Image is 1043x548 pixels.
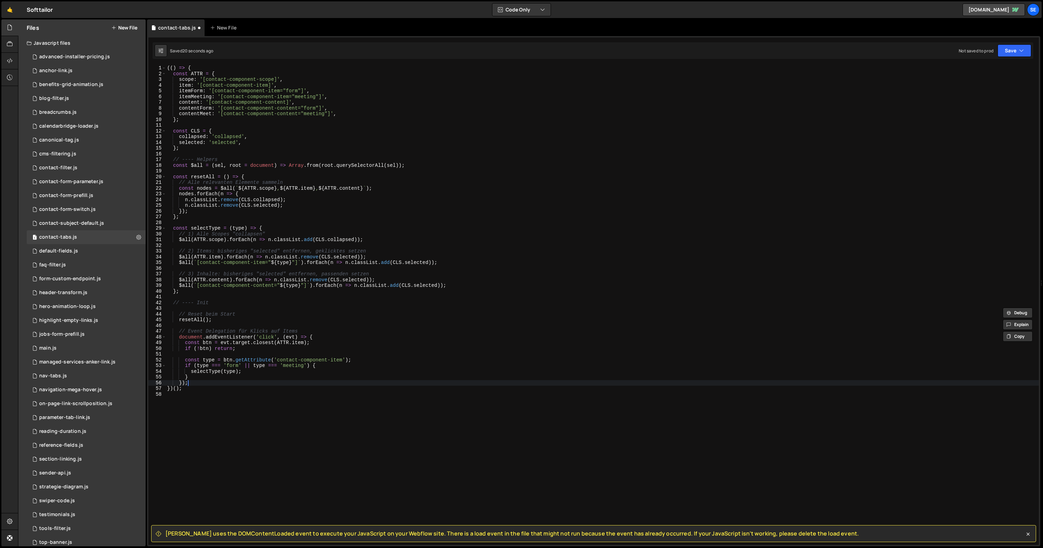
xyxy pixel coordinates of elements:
div: navigation-mega-hover.js [39,387,102,393]
div: 31 [148,237,166,243]
div: 46 [148,323,166,329]
div: Not saved to prod [959,48,993,54]
div: 13 [148,134,166,140]
div: reading-duration.js [39,428,86,435]
div: 8664/23960.js [27,425,146,438]
div: main.js [39,345,57,351]
div: 8664/18325.js [27,397,146,411]
div: advanced-installer-pricing.js [39,54,110,60]
div: 14 [148,140,166,146]
button: Copy [1003,331,1033,342]
div: contact-form-parameter.js [39,179,103,185]
div: 25 [148,203,166,208]
div: 8664/18322.js [27,508,146,522]
div: 8664/21014.js [27,175,146,189]
div: contact-tabs.js [39,234,77,240]
div: 22 [148,186,166,191]
div: New File [210,24,239,31]
div: testimonials.js [39,512,75,518]
div: 24 [148,197,166,203]
div: 8664/21031.js [27,327,146,341]
div: 8664/18120.js [27,341,146,355]
div: default-fields.js [39,248,78,254]
div: 58 [148,392,166,397]
div: top-banner.js [39,539,72,546]
div: 8664/19616.js [27,480,146,494]
button: Debug [1003,308,1033,318]
div: 3 [148,77,166,83]
div: 36 [148,266,166,272]
div: tools-filter.js [39,525,71,532]
div: 8664/18320.js [27,147,146,161]
div: sender-api.js [39,470,71,476]
div: 17 [148,157,166,163]
div: 9 [148,111,166,117]
div: 8664/21369.js [27,92,146,105]
div: 33 [148,248,166,254]
h2: Files [27,24,39,32]
div: 8664/35569.js [27,369,146,383]
div: 32 [148,243,166,249]
div: contact-filter.js [39,165,77,171]
div: 53 [148,363,166,369]
div: 50 [148,346,166,352]
div: header-transform.js [39,290,87,296]
div: highlight-empty-links.js [39,317,98,324]
a: [DOMAIN_NAME] [963,3,1025,16]
span: [PERSON_NAME] uses the DOMContentLoaded event to execute your JavaScript on your Webflow site. Th... [165,530,859,537]
div: 45 [148,317,166,323]
div: 8664/18286.js [27,216,146,230]
div: Se [1027,3,1040,16]
div: swiper-code.js [39,498,75,504]
div: faq-filter.js [39,262,66,268]
div: 7 [148,100,166,105]
div: 4 [148,83,166,88]
div: 8664/21016.js [27,189,146,203]
div: 8664/18304.js [27,244,146,258]
div: 8664/21637.js [27,355,146,369]
div: managed-services-anker-link.js [39,359,115,365]
button: Code Only [492,3,551,16]
div: 8664/18186.js [27,466,146,480]
div: 56 [148,380,166,386]
div: contact-subject-default.js [39,220,104,226]
div: 57 [148,386,166,392]
button: New File [111,25,137,31]
div: 8664/23779.js [27,105,146,119]
div: 19 [148,168,166,174]
div: anchor-link.js [39,68,72,74]
div: 15 [148,145,166,151]
div: 18 [148,163,166,169]
div: reference-fields.js [39,442,83,448]
div: 44 [148,311,166,317]
div: 8664/24405.js [27,203,146,216]
div: 6 [148,94,166,100]
div: 8664/19660.js [27,300,146,314]
div: 27 [148,214,166,220]
div: 8664/18205.js [27,438,146,452]
div: calendarbridge-loader.js [39,123,98,129]
div: strategie-diagram.js [39,484,88,490]
div: 8664/19947.js [27,78,146,92]
div: 20 seconds ago [182,48,213,54]
div: hero-animation-loop.js [39,303,96,310]
div: 5 [148,88,166,94]
div: cms-filtering.js [39,151,76,157]
div: 30 [148,231,166,237]
div: 38 [148,277,166,283]
div: 55 [148,374,166,380]
div: 8664/25495.js [27,133,146,147]
div: 8664/20521.js [27,161,146,175]
div: 8664/22327.js [27,64,146,78]
div: 1 [148,65,166,71]
div: 54 [148,369,166,375]
div: 42 [148,300,166,306]
div: 29 [148,225,166,231]
div: canonical-tag.js [39,137,79,143]
div: 35 [148,260,166,266]
button: Explain [1003,319,1033,330]
div: 28 [148,220,166,226]
div: section-linking.js [39,456,82,462]
div: 26 [148,208,166,214]
div: contact-tabs.js [158,24,196,31]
